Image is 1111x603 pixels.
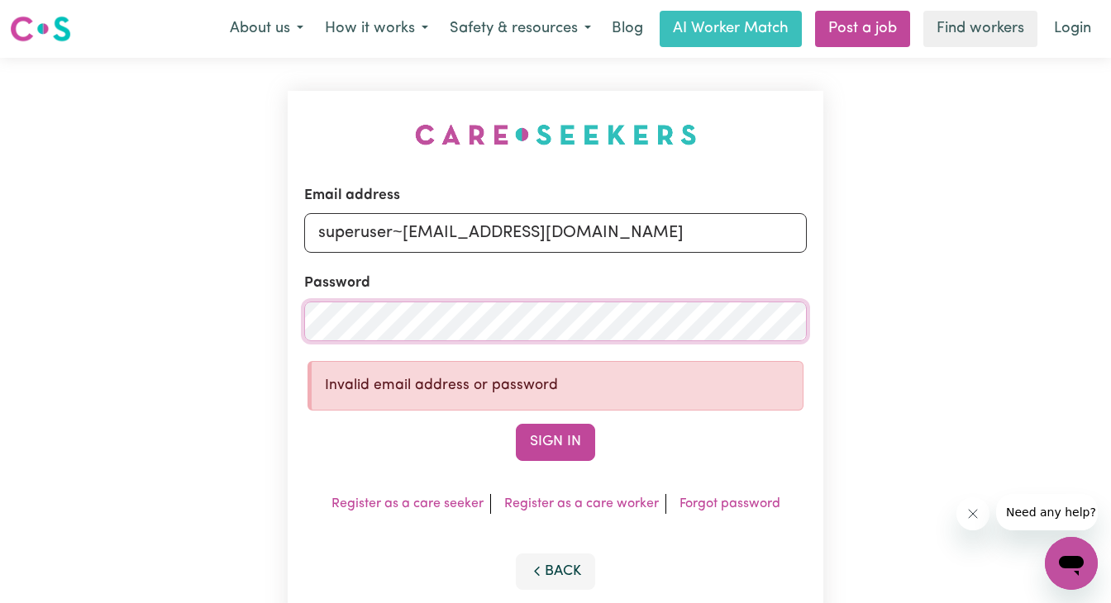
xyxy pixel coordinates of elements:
[516,424,595,460] button: Sign In
[439,12,602,46] button: Safety & resources
[10,10,71,48] a: Careseekers logo
[516,553,595,590] button: Back
[304,213,807,253] input: Email address
[304,273,370,294] label: Password
[996,494,1098,530] iframe: Message from company
[602,11,653,47] a: Blog
[219,12,314,46] button: About us
[815,11,910,47] a: Post a job
[504,497,659,510] a: Register as a care worker
[10,14,71,44] img: Careseekers logo
[325,375,789,396] p: Invalid email address or password
[331,497,484,510] a: Register as a care seeker
[314,12,439,46] button: How it works
[660,11,802,47] a: AI Worker Match
[1044,11,1101,47] a: Login
[956,497,989,530] iframe: Close message
[1045,537,1098,590] iframe: Button to launch messaging window
[923,11,1037,47] a: Find workers
[304,185,400,207] label: Email address
[679,497,780,510] a: Forgot password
